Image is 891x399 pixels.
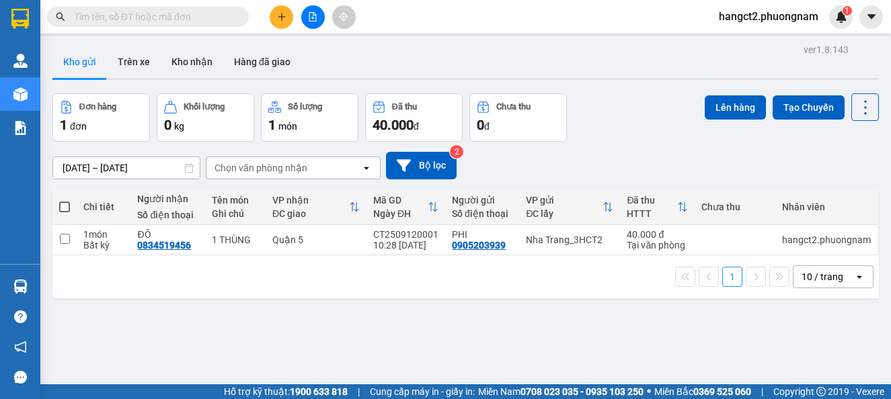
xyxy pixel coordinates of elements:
div: HTTT [627,208,676,219]
img: logo-vxr [11,9,29,29]
th: Toggle SortBy [366,189,445,225]
div: Người gửi [452,195,512,206]
span: Miền Bắc [654,384,751,399]
span: đ [484,121,490,132]
button: Đơn hàng1đơn [52,93,150,142]
button: Khối lượng0kg [157,93,254,142]
button: Chưa thu0đ [469,93,567,142]
button: Đã thu40.000đ [365,93,463,142]
div: Chưa thu [701,202,769,212]
div: Đã thu [627,195,676,206]
div: CT2509120001 [373,229,438,240]
div: ĐÔ [137,229,198,240]
div: Mã GD [373,195,428,206]
strong: 0369 525 060 [693,386,751,397]
div: 1 THÙNG [212,234,260,245]
strong: 1900 633 818 [290,386,348,397]
div: Ngày ĐH [373,208,428,219]
span: | [761,384,763,399]
div: ĐC lấy [526,208,603,219]
span: đơn [70,121,87,132]
div: ver 1.8.143 [804,42,849,57]
div: Người nhận [137,193,198,204]
button: 1 [722,267,742,287]
div: Chọn văn phòng nhận [215,161,307,175]
span: kg [174,121,184,132]
sup: 2 [450,145,463,159]
input: Select a date range. [53,157,200,179]
div: Chi tiết [83,202,124,212]
div: VP nhận [272,195,349,206]
sup: 1 [843,6,852,15]
div: Bất kỳ [83,240,124,251]
span: 1 [845,6,849,15]
button: Hàng đã giao [223,46,301,78]
div: ĐC giao [272,208,349,219]
span: | [358,384,360,399]
div: 10:28 [DATE] [373,240,438,251]
span: hangct2.phuongnam [708,8,829,25]
span: file-add [308,12,317,21]
img: icon-new-feature [835,11,847,23]
button: Số lượng1món [261,93,358,142]
button: Kho nhận [161,46,223,78]
svg: open [854,271,865,282]
span: Hỗ trợ kỹ thuật: [224,384,348,399]
div: Đơn hàng [79,102,116,112]
span: ⚪️ [647,389,651,394]
strong: 0708 023 035 - 0935 103 250 [520,386,644,397]
div: Chưa thu [496,102,531,112]
img: warehouse-icon [13,54,28,68]
div: Ghi chú [212,208,260,219]
button: aim [332,5,356,29]
div: 1 món [83,229,124,240]
img: warehouse-icon [13,87,28,101]
span: caret-down [865,11,878,23]
span: aim [339,12,348,21]
div: 10 / trang [802,270,843,283]
span: 40.000 [373,117,414,133]
div: Đã thu [392,102,417,112]
button: plus [270,5,293,29]
div: hangct2.phuongnam [782,234,871,245]
div: Số lượng [288,102,322,112]
span: món [278,121,297,132]
span: question-circle [14,310,27,323]
svg: open [361,163,372,173]
button: Trên xe [107,46,161,78]
div: 40.000 đ [627,229,687,240]
div: VP gửi [526,195,603,206]
span: Cung cấp máy in - giấy in: [370,384,475,399]
span: 1 [60,117,67,133]
div: Nha Trang_3HCT2 [526,234,613,245]
div: 0834519456 [137,240,191,251]
th: Toggle SortBy [620,189,694,225]
input: Tìm tên, số ĐT hoặc mã đơn [74,9,233,24]
img: warehouse-icon [13,279,28,294]
button: Bộ lọc [386,152,457,179]
span: 1 [268,117,276,133]
div: Số điện thoại [452,208,512,219]
button: caret-down [859,5,883,29]
img: solution-icon [13,121,28,135]
span: plus [277,12,286,21]
div: PHI [452,229,512,240]
button: file-add [301,5,325,29]
div: Số điện thoại [137,210,198,220]
span: search [56,12,65,21]
button: Lên hàng [705,95,766,120]
th: Toggle SortBy [266,189,366,225]
span: copyright [816,387,826,396]
th: Toggle SortBy [519,189,620,225]
span: 0 [477,117,484,133]
div: 0905203939 [452,240,506,251]
div: Tên món [212,195,260,206]
div: Tại văn phòng [627,240,687,251]
div: Quận 5 [272,234,360,245]
span: notification [14,341,27,353]
button: Kho gửi [52,46,107,78]
div: Khối lượng [184,102,225,112]
span: đ [414,121,419,132]
button: Tạo Chuyến [773,95,845,120]
div: Nhân viên [782,202,871,212]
